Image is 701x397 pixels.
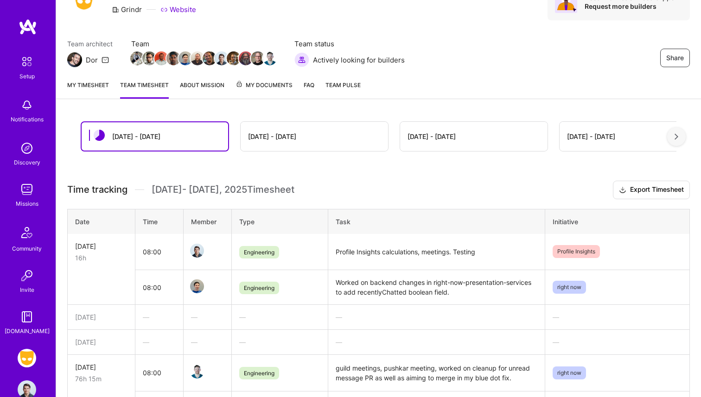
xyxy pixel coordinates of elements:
[239,367,279,379] span: Engineering
[239,337,320,347] div: —
[11,114,44,124] div: Notifications
[130,51,144,65] img: Team Member Avatar
[120,80,169,99] a: Team timesheet
[16,221,38,244] img: Community
[179,50,191,66] a: Team Member Avatar
[313,55,405,65] span: Actively looking for builders
[204,50,216,66] a: Team Member Avatar
[112,5,142,14] div: Grindr
[325,80,361,99] a: Team Pulse
[666,53,684,63] span: Share
[190,279,204,293] img: Team Member Avatar
[18,139,36,158] img: discovery
[231,209,328,234] th: Type
[248,132,296,141] div: [DATE] - [DATE]
[252,50,264,66] a: Team Member Avatar
[17,52,37,71] img: setup
[143,337,176,347] div: —
[240,50,252,66] a: Team Member Avatar
[75,253,127,263] div: 16h
[190,244,204,258] img: Team Member Avatar
[325,82,361,88] span: Team Pulse
[304,80,314,99] a: FAQ
[215,51,229,65] img: Team Member Avatar
[75,337,127,347] div: [DATE]
[94,130,105,141] img: status icon
[67,80,109,99] a: My timesheet
[75,312,127,322] div: [DATE]
[18,349,36,367] img: Grindr: Mobile + BE + Cloud
[203,51,217,65] img: Team Member Avatar
[328,270,545,305] td: Worked on backend changes in right-now-presentation-services to add recentlyChatted boolean field.
[191,364,203,379] a: Team Member Avatar
[20,285,34,295] div: Invite
[102,56,109,63] i: icon Mail
[553,312,682,322] div: —
[68,209,135,234] th: Date
[239,282,279,294] span: Engineering
[67,39,113,49] span: Team architect
[18,308,36,326] img: guide book
[336,312,537,322] div: —
[112,132,160,141] div: [DATE] - [DATE]
[75,374,127,384] div: 76h 15m
[18,266,36,285] img: Invite
[239,312,320,322] div: —
[239,246,279,258] span: Engineering
[143,312,176,322] div: —
[160,5,196,14] a: Website
[328,234,545,270] td: Profile Insights calculations, meetings. Testing
[14,158,40,167] div: Discovery
[19,71,35,81] div: Setup
[142,51,156,65] img: Team Member Avatar
[86,55,98,65] div: Dor
[191,50,204,66] a: Team Member Avatar
[112,6,119,13] i: icon CompanyGray
[18,96,36,114] img: bell
[227,51,241,65] img: Team Member Avatar
[131,39,276,49] span: Team
[236,80,293,90] span: My Documents
[294,52,309,67] img: Actively looking for builders
[236,80,293,99] a: My Documents
[228,50,240,66] a: Team Member Avatar
[152,184,294,195] span: [DATE] - [DATE] , 2025 Timesheet
[143,50,155,66] a: Team Member Avatar
[675,133,678,140] img: right
[183,209,231,234] th: Member
[131,50,143,66] a: Team Member Avatar
[180,80,224,99] a: About Mission
[18,180,36,199] img: teamwork
[19,19,37,35] img: logo
[264,50,276,66] a: Team Member Avatar
[191,278,203,294] a: Team Member Avatar
[16,199,38,208] div: Missions
[155,50,167,66] a: Team Member Avatar
[135,355,183,391] td: 08:00
[619,185,626,195] i: icon Download
[191,243,203,258] a: Team Member Avatar
[191,312,224,322] div: —
[178,51,192,65] img: Team Member Avatar
[154,51,168,65] img: Team Member Avatar
[294,39,405,49] span: Team status
[67,184,127,195] span: Time tracking
[263,51,277,65] img: Team Member Avatar
[613,181,690,199] button: Export Timesheet
[328,209,545,234] th: Task
[67,52,82,67] img: Team Architect
[553,245,600,258] span: Profile Insights
[167,50,179,66] a: Team Member Avatar
[191,51,204,65] img: Team Member Avatar
[5,326,50,336] div: [DOMAIN_NAME]
[553,366,586,379] span: right now
[553,337,682,347] div: —
[75,241,127,251] div: [DATE]
[660,49,690,67] button: Share
[545,209,689,234] th: Initiative
[190,365,204,378] img: Team Member Avatar
[336,337,537,347] div: —
[251,51,265,65] img: Team Member Avatar
[15,349,38,367] a: Grindr: Mobile + BE + Cloud
[328,355,545,391] td: guild meetings, pushkar meeting, worked on cleanup for unread message PR as well as aiming to mer...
